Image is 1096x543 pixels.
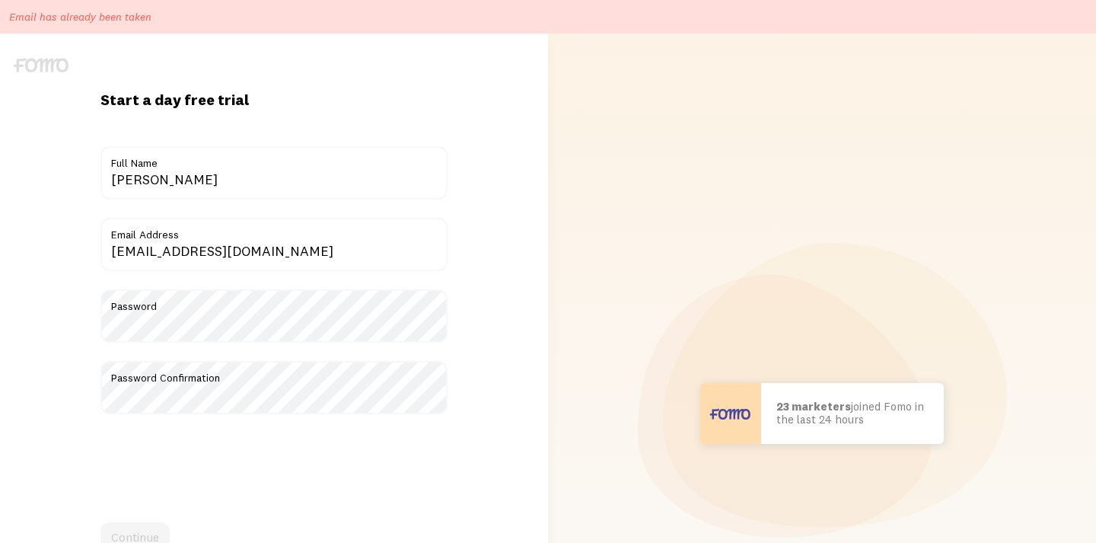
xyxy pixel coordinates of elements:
p: joined Fomo in the last 24 hours [776,401,929,426]
iframe: reCAPTCHA [100,433,332,492]
label: Email Address [100,218,448,244]
h1: Start a day free trial [100,90,448,110]
img: User avatar [700,383,761,444]
img: fomo-logo-gray-b99e0e8ada9f9040e2984d0d95b3b12da0074ffd48d1e5cb62ac37fc77b0b268.svg [14,58,68,72]
label: Password [100,289,448,315]
p: Email has already been taken [9,9,151,24]
label: Password Confirmation [100,361,448,387]
b: 23 marketers [776,399,851,414]
label: Full Name [100,146,448,172]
